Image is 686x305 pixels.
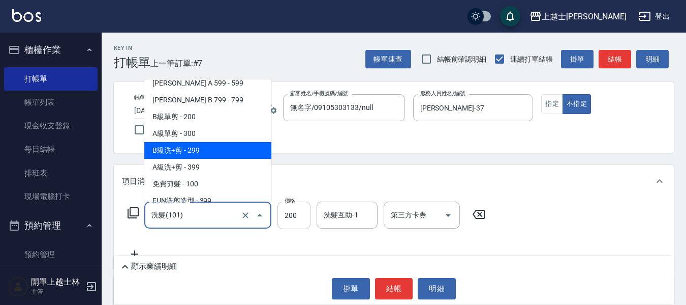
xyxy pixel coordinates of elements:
h3: 打帳單 [114,56,150,70]
label: 帳單日期 [134,94,155,101]
span: [PERSON_NAME] A 599 - 599 [144,75,271,92]
span: 免費剪髮 - 100 [144,176,271,192]
button: 櫃檯作業 [4,37,98,63]
button: 明細 [636,50,669,69]
span: [PERSON_NAME] B 799 - 799 [144,92,271,108]
p: 項目消費 [122,176,152,187]
button: 結帳 [599,50,631,69]
button: 帳單速查 [365,50,411,69]
button: 明細 [418,278,456,299]
div: 項目消費 [114,165,674,198]
a: 打帳單 [4,67,98,91]
a: 現金收支登錄 [4,114,98,137]
a: 排班表 [4,161,98,185]
button: 掛單 [332,278,370,299]
img: Person [8,276,28,297]
span: 連續打單結帳 [510,54,553,65]
a: 帳單列表 [4,91,98,114]
button: 不指定 [563,94,591,114]
h2: Key In [114,45,150,51]
button: 預約管理 [4,212,98,239]
p: 主管 [31,287,83,296]
a: 每日結帳 [4,137,98,161]
input: YYYY/MM/DD hh:mm [134,102,232,119]
img: Logo [12,9,41,22]
button: save [500,6,520,26]
button: 掛單 [561,50,594,69]
label: 顧客姓名/手機號碼/編號 [290,90,348,97]
label: 服務人員姓名/編號 [420,90,465,97]
button: 結帳 [375,278,413,299]
span: B級洗+剪 - 299 [144,142,271,159]
span: A級單剪 - 300 [144,125,271,142]
span: 結帳前確認明細 [437,54,487,65]
h5: 開單上越士林 [31,277,83,287]
a: 現場電腦打卡 [4,185,98,208]
a: 單日預約紀錄 [4,266,98,290]
a: 預約管理 [4,243,98,266]
button: Close [252,207,268,224]
span: 上一筆訂單:#7 [150,57,203,70]
p: 顯示業績明細 [131,261,177,272]
div: 上越士[PERSON_NAME] [542,10,627,23]
label: 價格 [285,197,295,205]
button: 上越士[PERSON_NAME] [525,6,631,27]
span: B級單剪 - 200 [144,108,271,125]
span: A級洗+剪 - 399 [144,159,271,176]
button: 指定 [541,94,563,114]
span: FUN洗剪造型 - 399 [144,192,271,209]
button: Open [440,207,456,224]
button: Clear [238,208,253,223]
button: 登出 [635,7,674,26]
